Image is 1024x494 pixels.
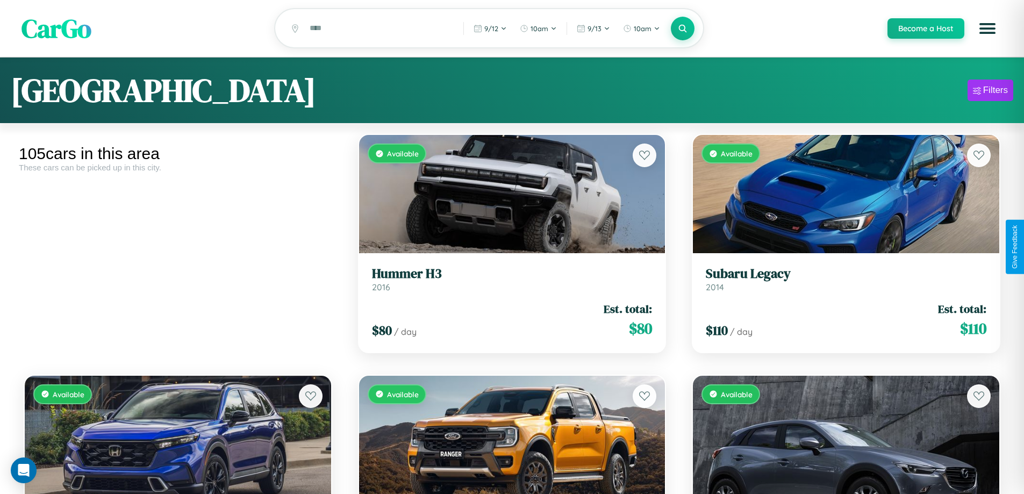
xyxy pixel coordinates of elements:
[706,266,986,292] a: Subaru Legacy2014
[514,20,562,37] button: 10am
[721,149,753,158] span: Available
[706,266,986,282] h3: Subaru Legacy
[484,24,498,33] span: 9 / 12
[588,24,601,33] span: 9 / 13
[887,18,964,39] button: Become a Host
[372,321,392,339] span: $ 80
[938,301,986,317] span: Est. total:
[721,390,753,399] span: Available
[571,20,615,37] button: 9/13
[372,266,653,282] h3: Hummer H3
[730,326,753,337] span: / day
[604,301,652,317] span: Est. total:
[972,13,1002,44] button: Open menu
[11,457,37,483] div: Open Intercom Messenger
[19,145,337,163] div: 105 cars in this area
[531,24,548,33] span: 10am
[968,80,1013,101] button: Filters
[387,149,419,158] span: Available
[634,24,651,33] span: 10am
[1011,225,1019,269] div: Give Feedback
[960,318,986,339] span: $ 110
[11,68,316,112] h1: [GEOGRAPHIC_DATA]
[629,318,652,339] span: $ 80
[372,282,390,292] span: 2016
[618,20,665,37] button: 10am
[983,85,1008,96] div: Filters
[706,321,728,339] span: $ 110
[706,282,724,292] span: 2014
[22,11,91,46] span: CarGo
[53,390,84,399] span: Available
[372,266,653,292] a: Hummer H32016
[394,326,417,337] span: / day
[387,390,419,399] span: Available
[468,20,512,37] button: 9/12
[19,163,337,172] div: These cars can be picked up in this city.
